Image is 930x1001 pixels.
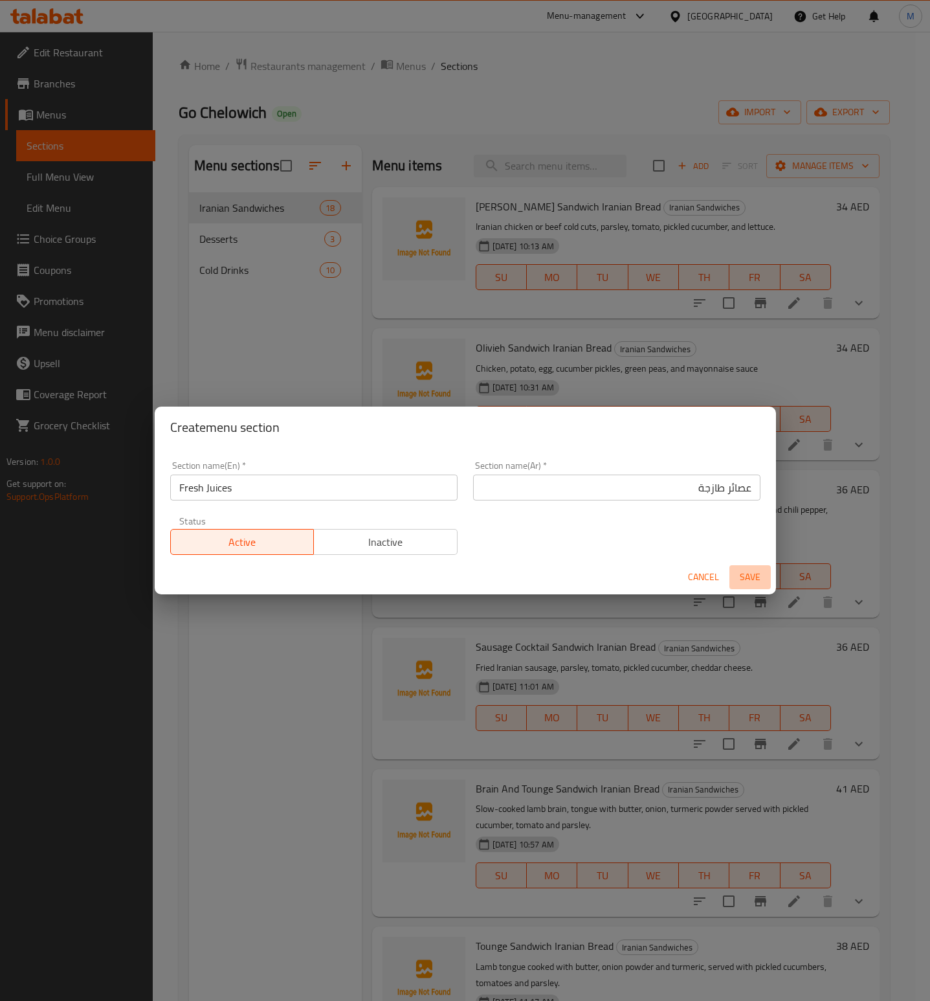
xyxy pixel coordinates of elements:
button: Cancel [683,565,724,589]
button: Inactive [313,529,458,555]
h2: Create menu section [170,417,760,438]
span: Active [176,533,309,552]
span: Cancel [688,569,719,585]
input: Please enter section name(ar) [473,475,760,500]
span: Save [735,569,766,585]
button: Active [170,529,315,555]
span: Inactive [319,533,452,552]
button: Save [729,565,771,589]
input: Please enter section name(en) [170,475,458,500]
